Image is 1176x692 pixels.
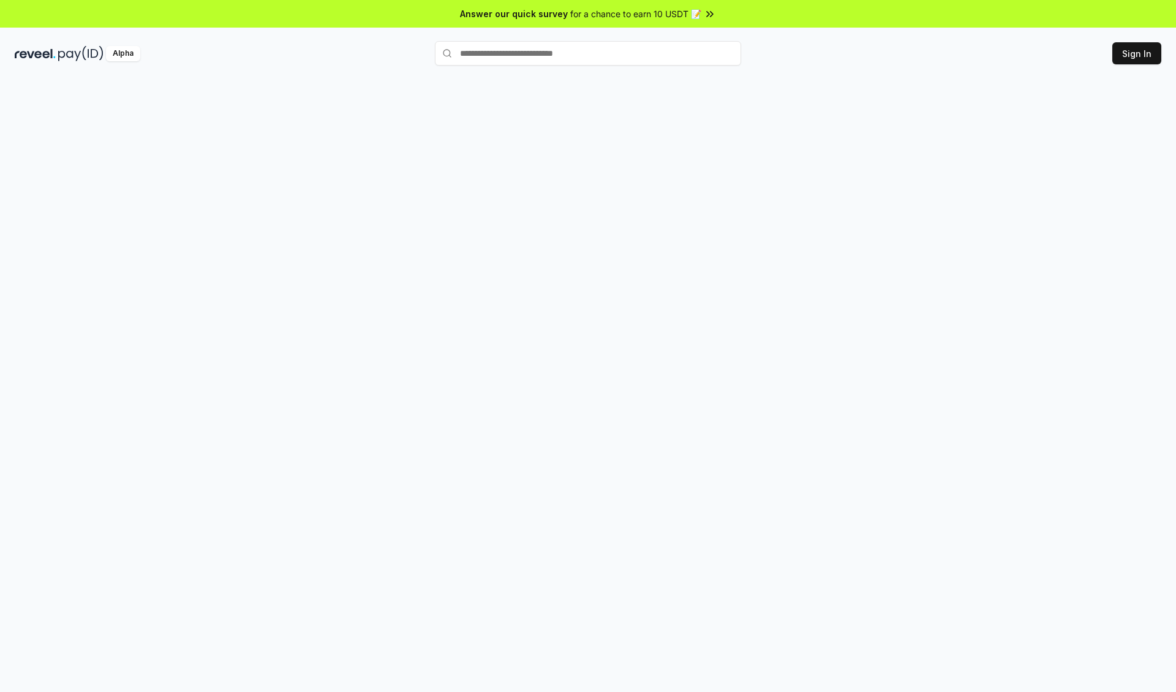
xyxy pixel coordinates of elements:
img: reveel_dark [15,46,56,61]
span: for a chance to earn 10 USDT 📝 [570,7,701,20]
div: Alpha [106,46,140,61]
img: pay_id [58,46,104,61]
span: Answer our quick survey [460,7,568,20]
button: Sign In [1112,42,1161,64]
